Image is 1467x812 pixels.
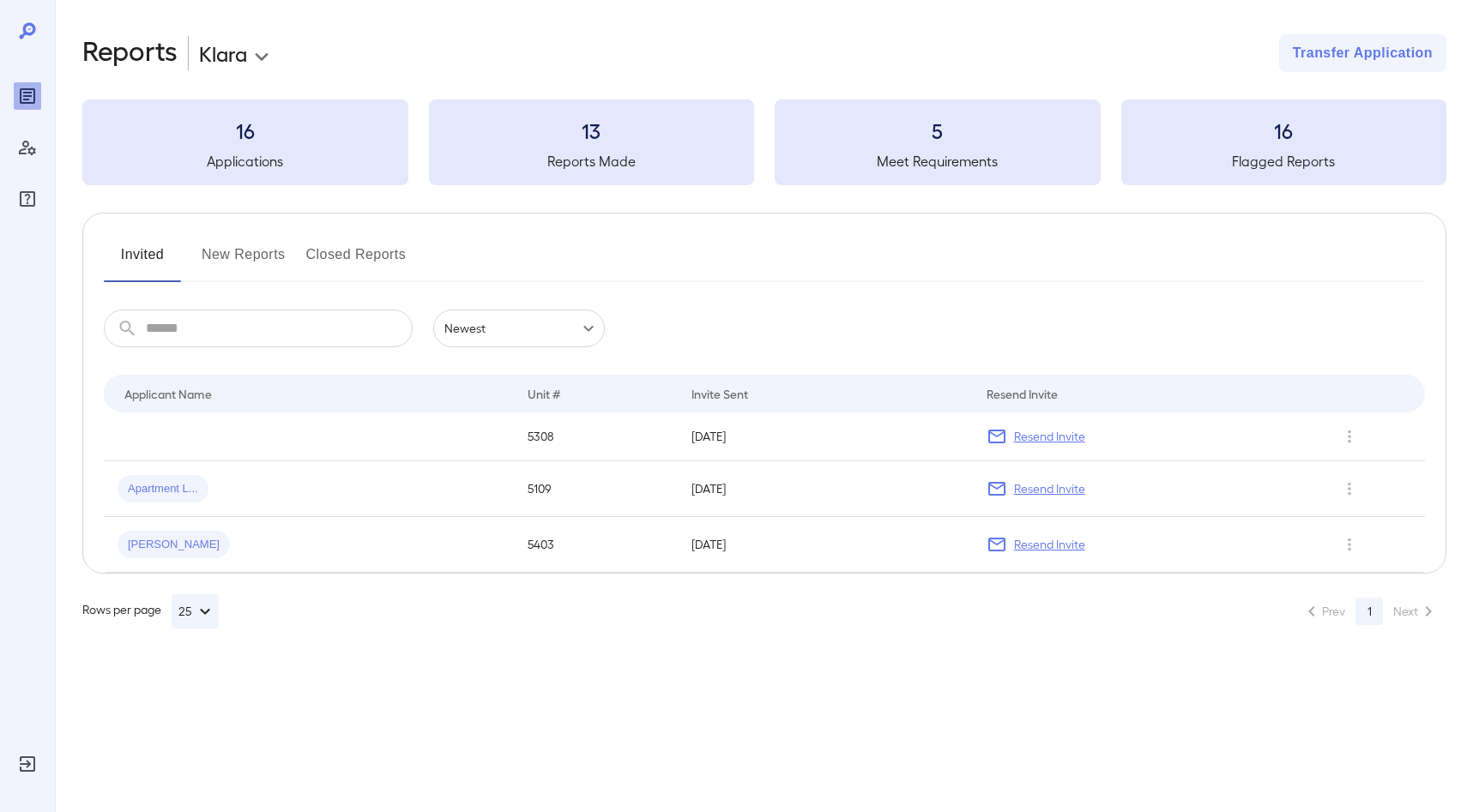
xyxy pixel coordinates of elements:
button: Transfer Application [1279,34,1446,72]
div: Applicant Name [124,383,212,404]
p: Klara [199,39,247,67]
button: Row Actions [1336,531,1363,558]
div: Resend Invite [987,383,1058,404]
div: Rows per page [82,594,219,629]
p: Resend Invite [1014,536,1085,553]
div: Manage Users [14,134,41,161]
h5: Reports Made [429,151,755,171]
button: Invited [104,241,181,282]
div: Reports [14,82,41,110]
h5: Meet Requirements [775,151,1101,171]
p: Resend Invite [1014,428,1085,445]
button: Row Actions [1336,423,1363,450]
p: Resend Invite [1014,480,1085,497]
h3: 13 [429,117,755,144]
span: Apartment L... [118,481,208,497]
button: Closed Reports [306,241,407,282]
div: Unit # [528,383,560,404]
nav: pagination navigation [1294,598,1446,625]
button: Row Actions [1336,475,1363,502]
div: Log Out [14,750,41,778]
div: Newest [433,310,605,347]
td: [DATE] [678,517,973,573]
td: 5308 [514,412,678,461]
h3: 16 [1121,117,1447,144]
h5: Flagged Reports [1121,151,1447,171]
button: 25 [172,594,219,629]
td: 5403 [514,517,678,573]
td: [DATE] [678,412,973,461]
button: page 1 [1355,598,1383,625]
h3: 16 [82,117,408,144]
h5: Applications [82,151,408,171]
td: [DATE] [678,461,973,517]
h2: Reports [82,34,178,72]
summary: 16Applications13Reports Made5Meet Requirements16Flagged Reports [82,99,1446,185]
span: [PERSON_NAME] [118,537,230,553]
div: Invite Sent [691,383,748,404]
div: FAQ [14,185,41,213]
h3: 5 [775,117,1101,144]
td: 5109 [514,461,678,517]
button: New Reports [202,241,286,282]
